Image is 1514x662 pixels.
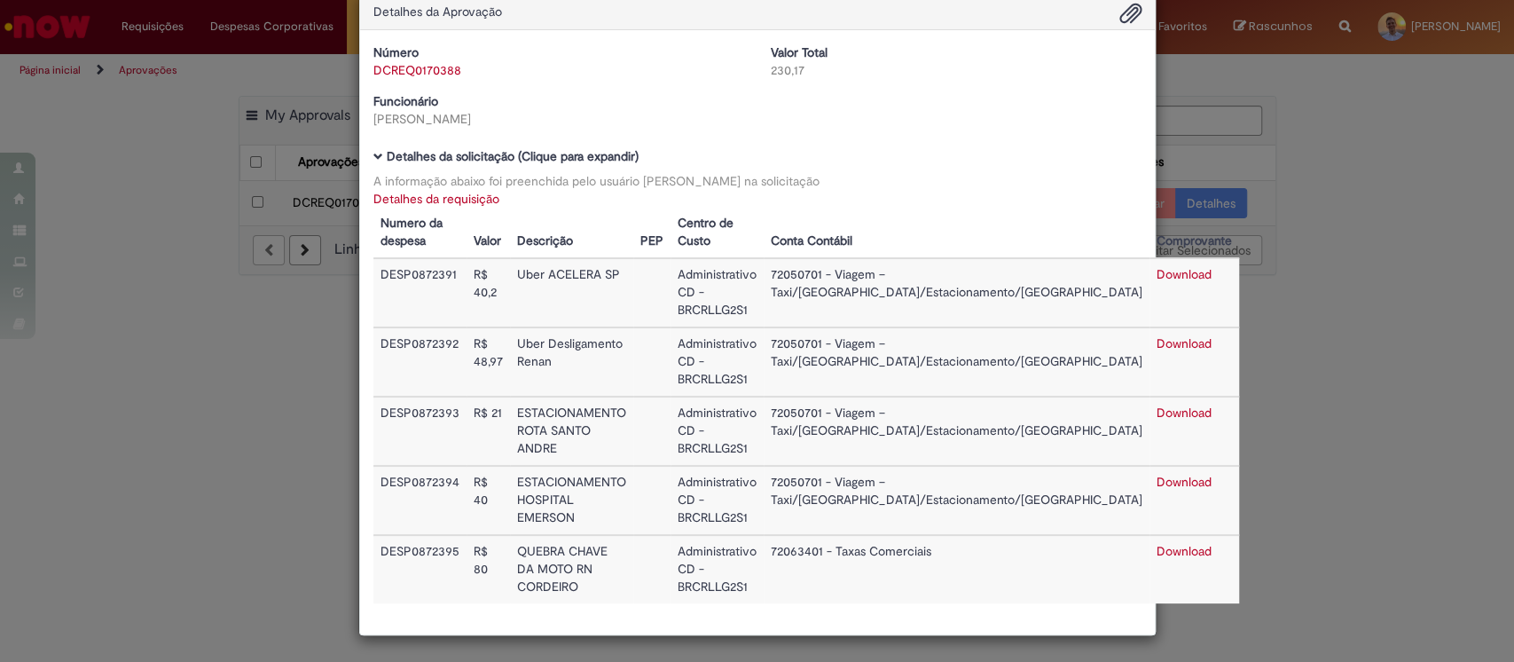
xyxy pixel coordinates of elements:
td: R$ 40,2 [467,258,510,327]
td: Administrativo CD - BRCRLLG2S1 [671,327,764,397]
td: Uber ACELERA SP [510,258,633,327]
td: Administrativo CD - BRCRLLG2S1 [671,397,764,466]
td: R$ 80 [467,535,510,603]
td: 72063401 - Taxas Comerciais [764,535,1149,603]
div: [PERSON_NAME] [373,110,744,128]
b: Detalhes da solicitação (Clique para expandir) [387,148,639,164]
td: R$ 48,97 [467,327,510,397]
b: Número [373,44,419,60]
td: Administrativo CD - BRCRLLG2S1 [671,466,764,535]
td: QUEBRA CHAVE DA MOTO RN CORDEIRO [510,535,633,603]
span: Detalhes da Aprovação [373,4,502,20]
a: Download [1157,266,1212,282]
a: Download [1157,335,1212,351]
th: Numero da despesa [373,208,467,258]
td: 72050701 - Viagem – Taxi/[GEOGRAPHIC_DATA]/Estacionamento/[GEOGRAPHIC_DATA] [764,258,1149,327]
td: 72050701 - Viagem – Taxi/[GEOGRAPHIC_DATA]/Estacionamento/[GEOGRAPHIC_DATA] [764,327,1149,397]
td: R$ 21 [467,397,510,466]
th: PEP [633,208,671,258]
a: DCREQ0170388 [373,62,461,78]
td: DESP0872393 [373,397,467,466]
b: Valor Total [771,44,828,60]
b: Funcionário [373,93,438,109]
td: 72050701 - Viagem – Taxi/[GEOGRAPHIC_DATA]/Estacionamento/[GEOGRAPHIC_DATA] [764,466,1149,535]
h5: Detalhes da solicitação (Clique para expandir) [373,150,1141,163]
a: Detalhes da requisição [373,191,499,207]
td: DESP0872394 [373,466,467,535]
td: DESP0872391 [373,258,467,327]
a: Download [1157,405,1212,421]
td: DESP0872395 [373,535,467,603]
a: Download [1157,474,1212,490]
td: Administrativo CD - BRCRLLG2S1 [671,258,764,327]
th: Conta Contábil [764,208,1149,258]
th: Comprovante [1149,208,1239,258]
td: ESTACIONAMENTO HOSPITAL EMERSON [510,466,633,535]
a: Download [1157,543,1212,559]
th: Descrição [510,208,633,258]
td: Uber Desligamento Renan [510,327,633,397]
td: Administrativo CD - BRCRLLG2S1 [671,535,764,603]
div: 230,17 [771,61,1141,79]
td: R$ 40 [467,466,510,535]
td: 72050701 - Viagem – Taxi/[GEOGRAPHIC_DATA]/Estacionamento/[GEOGRAPHIC_DATA] [764,397,1149,466]
td: DESP0872392 [373,327,467,397]
th: Centro de Custo [671,208,764,258]
div: A informação abaixo foi preenchida pelo usuário [PERSON_NAME] na solicitação [373,172,1141,190]
td: ESTACIONAMENTO ROTA SANTO ANDRE [510,397,633,466]
th: Valor [467,208,510,258]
